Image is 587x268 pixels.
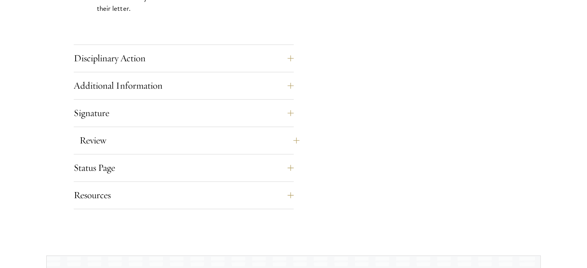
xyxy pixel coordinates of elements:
button: Signature [74,104,294,122]
button: Review [80,131,299,150]
button: Additional Information [74,76,294,95]
button: Resources [74,186,294,204]
button: Status Page [74,158,294,177]
button: Disciplinary Action [74,49,294,67]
